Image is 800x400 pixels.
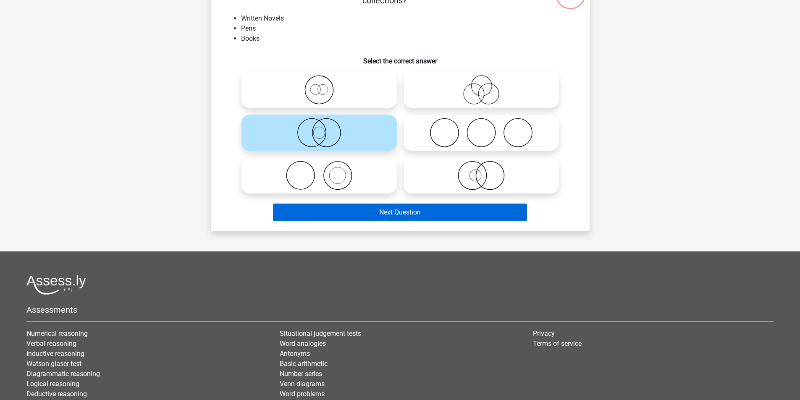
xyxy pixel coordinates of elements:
button: Next Question [273,204,527,221]
a: Numerical reasoning [26,329,88,337]
a: Situational judgement tests [280,329,361,337]
a: Logical reasoning [26,380,79,388]
a: Word problems [280,390,325,398]
a: Watson glaser test [26,360,81,368]
a: Venn diagrams [280,380,325,388]
li: Books [241,34,576,44]
h6: Select the correct answer [224,50,576,65]
a: Verbal reasoning [26,340,76,348]
li: Pens [241,24,576,34]
a: Antonyms [280,350,310,358]
a: Word analogies [280,340,326,348]
a: Inductive reasoning [26,350,84,358]
a: Deductive reasoning [26,390,87,398]
a: Diagrammatic reasoning [26,370,100,378]
a: Basic arithmetic [280,360,328,368]
a: Privacy [533,329,555,337]
a: Terms of service [533,340,582,348]
li: Written Novels [241,13,576,24]
h5: Assessments [26,305,774,315]
a: Number series [280,370,322,378]
img: Assessly logo [26,275,86,295]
